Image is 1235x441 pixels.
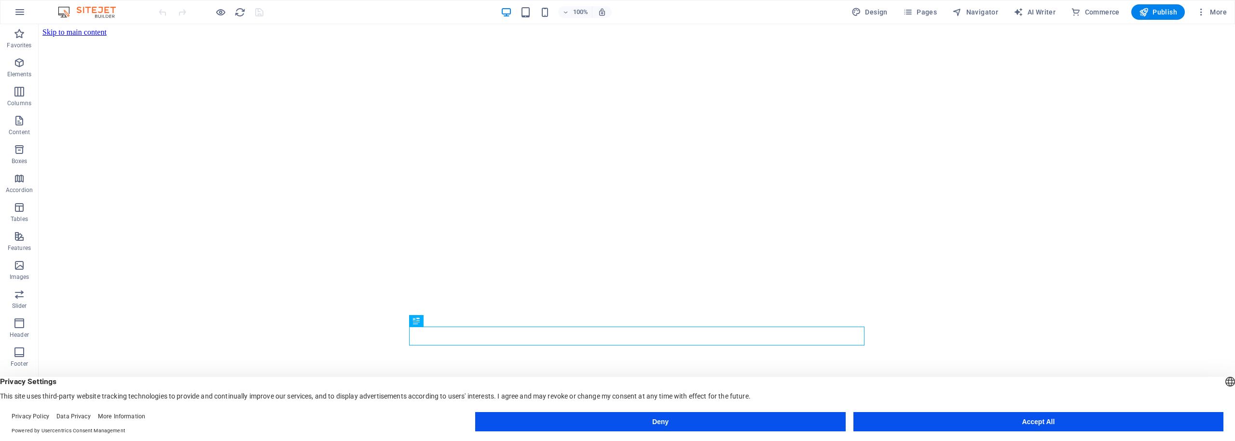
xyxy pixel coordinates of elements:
[7,70,32,78] p: Elements
[899,4,941,20] button: Pages
[12,157,27,165] p: Boxes
[851,7,888,17] span: Design
[234,6,246,18] button: reload
[848,4,892,20] div: Design (Ctrl+Alt+Y)
[7,41,31,49] p: Favorites
[55,6,128,18] img: Editor Logo
[1067,4,1124,20] button: Commerce
[12,302,27,310] p: Slider
[9,128,30,136] p: Content
[598,8,606,16] i: On resize automatically adjust zoom level to fit chosen device.
[1010,4,1059,20] button: AI Writer
[1014,7,1056,17] span: AI Writer
[4,4,68,12] a: Skip to main content
[1196,7,1227,17] span: More
[6,186,33,194] p: Accordion
[215,6,226,18] button: Click here to leave preview mode and continue editing
[8,244,31,252] p: Features
[1071,7,1120,17] span: Commerce
[11,360,28,368] p: Footer
[234,7,246,18] i: Reload page
[1139,7,1177,17] span: Publish
[952,7,998,17] span: Navigator
[7,99,31,107] p: Columns
[1131,4,1185,20] button: Publish
[948,4,1002,20] button: Navigator
[1193,4,1231,20] button: More
[558,6,592,18] button: 100%
[10,273,29,281] p: Images
[11,215,28,223] p: Tables
[848,4,892,20] button: Design
[573,6,588,18] h6: 100%
[903,7,937,17] span: Pages
[10,331,29,339] p: Header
